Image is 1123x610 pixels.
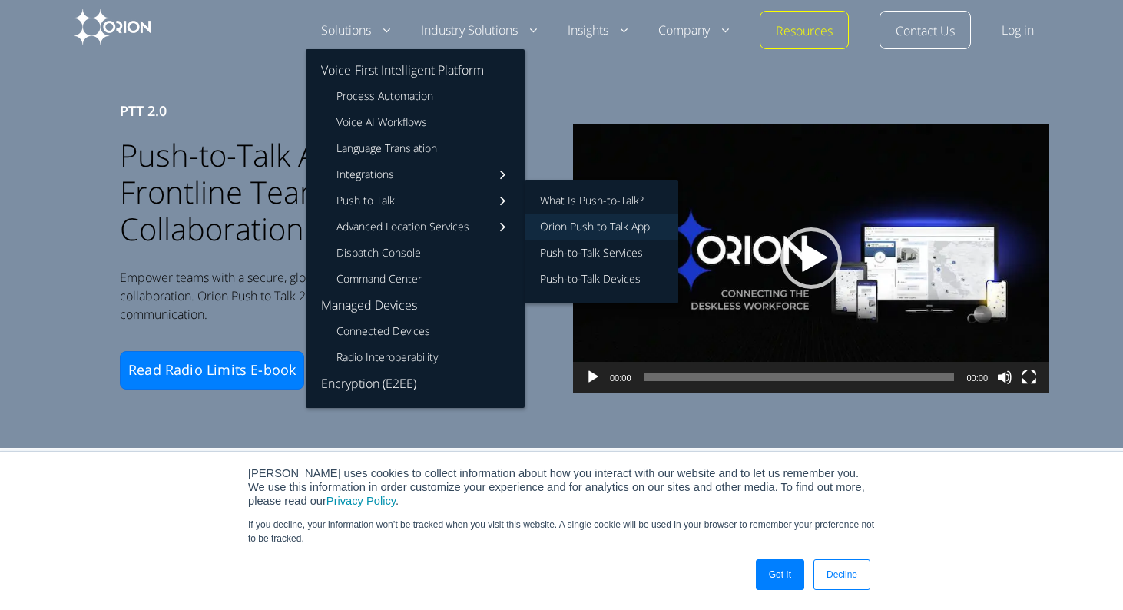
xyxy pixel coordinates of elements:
a: Push-to-Talk Services [525,240,678,266]
span: Time Slider [644,373,955,381]
span: 00:00 [610,373,631,383]
div: Play [780,227,842,289]
button: Play [585,370,601,408]
button: Mute [997,370,1012,408]
a: What Is Push-to-Talk? [525,180,678,214]
p: Empower teams with a secure, global PTT app for effective collaboration. Orion Push to Talk 2.0 i... [120,268,504,323]
a: Dispatch Console [306,240,525,266]
a: Managed Devices [306,292,525,318]
a: Insights [568,22,628,40]
img: Orion [74,9,151,45]
a: Connected Devices [306,318,525,344]
a: Language Translation [306,135,525,161]
a: Voice AI Workflows [306,109,525,135]
a: Integrations [306,161,525,187]
a: Radio Interoperability [306,344,525,370]
a: Decline [813,559,870,590]
button: Fullscreen [1022,370,1037,408]
a: Contact Us [896,22,955,41]
a: Industry Solutions [421,22,537,40]
a: Advanced Location Services [306,214,525,240]
a: Solutions [321,22,390,40]
a: Resources [776,22,833,41]
a: Read Radio Limits E-book [120,351,304,390]
a: Command Center [306,266,525,292]
p: If you decline, your information won’t be tracked when you visit this website. A single cookie wi... [248,518,875,545]
span: [PERSON_NAME] uses cookies to collect information about how you interact with our website and to ... [248,467,865,507]
a: Process Automation [306,83,525,109]
a: Encryption (E2EE) [306,370,525,408]
h6: PTT 2.0 [120,100,504,121]
a: Voice-First Intelligent Platform [306,49,525,83]
a: Orion Push to Talk App [525,214,678,240]
h1: Push-to-Talk App for Frontline Team Collaboration [120,137,504,247]
iframe: Chat Widget [1046,536,1123,610]
a: Company [658,22,729,40]
a: Log in [1002,22,1034,40]
a: Push to Talk [306,187,525,214]
span: 00:00 [966,373,988,383]
a: Privacy Policy [326,495,396,507]
div: Video Player [573,124,1049,393]
a: Push-to-Talk Devices [525,266,678,303]
a: Got It [756,559,804,590]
